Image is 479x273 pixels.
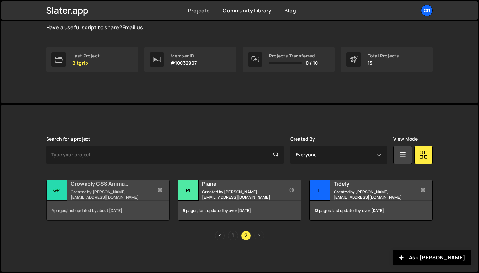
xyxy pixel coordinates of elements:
[46,231,433,240] div: Pagination
[71,189,150,200] small: Created by [PERSON_NAME][EMAIL_ADDRESS][DOMAIN_NAME]
[46,146,284,164] input: Type your project...
[178,180,199,201] div: Pi
[215,231,225,240] a: Previous page
[46,47,138,72] a: Last Project Bitgrip
[368,53,399,58] div: Total Projects
[46,136,90,142] label: Search for a project
[72,53,100,58] div: Last Project
[178,180,301,221] a: Pi Piana Created by [PERSON_NAME][EMAIL_ADDRESS][DOMAIN_NAME] 6 pages, last updated by over [DATE]
[421,5,433,16] a: Gr
[393,250,471,265] button: Ask [PERSON_NAME]
[46,180,170,221] a: Gr Growably CSS Animation library Created by [PERSON_NAME][EMAIL_ADDRESS][DOMAIN_NAME] 9 pages, l...
[306,60,318,66] span: 0 / 10
[202,180,281,187] h2: Piana
[188,7,210,14] a: Projects
[47,201,169,220] div: 9 pages, last updated by about [DATE]
[223,7,271,14] a: Community Library
[310,180,330,201] div: Ti
[309,180,433,221] a: Ti Tidely Created by [PERSON_NAME][EMAIL_ADDRESS][DOMAIN_NAME] 13 pages, last updated by over [DATE]
[47,180,67,201] div: Gr
[171,60,197,66] p: #10032907
[393,136,418,142] label: View Mode
[368,60,399,66] p: 15
[72,60,100,66] p: Bitgrip
[71,180,150,187] h2: Growably CSS Animation library
[228,231,238,240] a: Page 1
[202,189,281,200] small: Created by [PERSON_NAME][EMAIL_ADDRESS][DOMAIN_NAME]
[334,189,413,200] small: Created by [PERSON_NAME][EMAIL_ADDRESS][DOMAIN_NAME]
[178,201,301,220] div: 6 pages, last updated by over [DATE]
[122,24,143,31] a: Email us
[290,136,315,142] label: Created By
[310,201,432,220] div: 13 pages, last updated by over [DATE]
[269,53,318,58] div: Projects Transferred
[171,53,197,58] div: Member ID
[334,180,413,187] h2: Tidely
[284,7,296,14] a: Blog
